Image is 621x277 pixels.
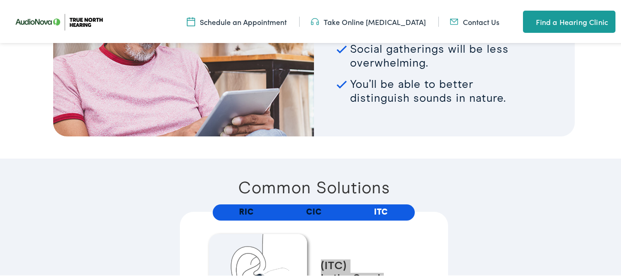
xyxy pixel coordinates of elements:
img: Mail icon in color code ffb348, used for communication purposes [450,15,458,25]
img: Headphones icon in color code ffb348 [311,15,319,25]
a: RIC [239,207,254,215]
a: Find a Hearing Clinic [523,9,615,31]
a: ITC [374,207,388,215]
p: Social gatherings will be less overwhelming. [336,41,553,69]
h6: Common Solutions [53,179,575,196]
p: You’ll be able to better distinguish sounds in nature. [336,76,553,104]
img: utility icon [523,15,531,26]
a: Schedule an Appointment [187,15,287,25]
h4: (ITC) [321,258,426,271]
a: Contact Us [450,15,499,25]
img: Icon symbolizing a calendar in color code ffb348 [187,15,195,25]
a: Take Online [MEDICAL_DATA] [311,15,426,25]
a: CIC [306,207,322,215]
